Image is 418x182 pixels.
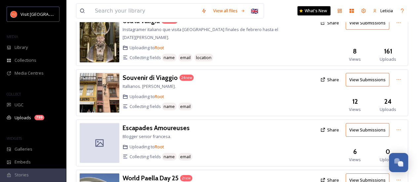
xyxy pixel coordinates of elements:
button: Share [317,17,342,29]
h3: 0 [386,147,390,157]
span: Uploading to [130,144,164,150]
span: COLLECT [7,91,21,96]
img: dd06bbe1-deb0-43a4-938e-5759ca9a7147.jpg [80,16,119,62]
span: Collecting fields [130,55,161,61]
a: Root [155,93,164,99]
h3: 8 [353,47,357,56]
span: UGC [15,102,23,108]
button: Open Chat [389,153,408,172]
a: View Submissions [346,16,393,30]
span: Uploading to [130,93,164,100]
a: Souvenir di Viaggio [123,73,178,83]
h3: 6 [353,147,357,157]
a: What's New [297,6,330,16]
span: Collections [15,57,36,63]
span: Stories [15,172,29,178]
span: Embeds [15,159,31,165]
a: Leticia [369,4,396,17]
h3: Usa la Valigia [123,17,160,25]
h3: 12 [352,97,358,106]
span: Galleries [15,146,32,152]
span: Uploads [380,157,396,163]
a: Root [155,144,164,150]
span: Views [349,157,361,163]
span: WIDGETS [7,136,22,141]
span: Visit [GEOGRAPHIC_DATA] [20,11,72,17]
span: MEDIA [7,34,18,39]
span: Collecting fields [130,154,161,160]
span: name [164,55,175,61]
a: Escapades Amoureuses [123,123,190,133]
span: email [180,154,191,160]
div: 799 [34,115,44,120]
h3: 24 [384,97,392,106]
button: View Submissions [346,73,389,87]
a: View Submissions [346,73,393,87]
a: Root [155,45,164,51]
span: name [164,103,175,110]
span: Library [15,44,28,51]
h3: Escapades Amoureuses [123,124,190,132]
h3: World Paella Day 25 [123,174,178,182]
h3: 161 [384,47,392,56]
div: 2 new [180,175,192,181]
span: Uploading to [130,45,164,51]
span: Uploads [15,115,31,121]
button: View Submissions [346,123,389,137]
img: download.png [11,11,17,18]
div: 24 new [179,75,194,81]
span: Uploads [380,56,396,62]
span: Collecting fields [130,103,161,110]
span: Instagramer italiano que visita [GEOGRAPHIC_DATA] finales de febrero hasta el [DATE][PERSON_NAME]. [123,26,278,40]
span: Media Centres [15,70,44,76]
div: 🇬🇧 [248,5,260,17]
span: location [196,55,211,61]
button: View Submissions [346,16,389,30]
h3: Souvenir di Viaggio [123,74,178,82]
span: name [164,154,175,160]
span: Views [349,106,361,113]
span: email [180,103,191,110]
span: Leticia [380,8,393,14]
button: Share [317,73,342,86]
span: Views [349,56,361,62]
img: c4aaf96a-e0c3-4579-a1c9-f2665aacde8a.jpg [80,73,119,113]
a: View Submissions [346,123,393,137]
span: Uploads [380,106,396,113]
span: Itallianos. [PERSON_NAME]. [123,83,176,89]
button: Share [317,124,342,136]
a: View all files [210,4,248,17]
span: email [180,55,191,61]
input: Search your library [92,4,198,18]
span: Blogger senior francesa. [123,133,171,139]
